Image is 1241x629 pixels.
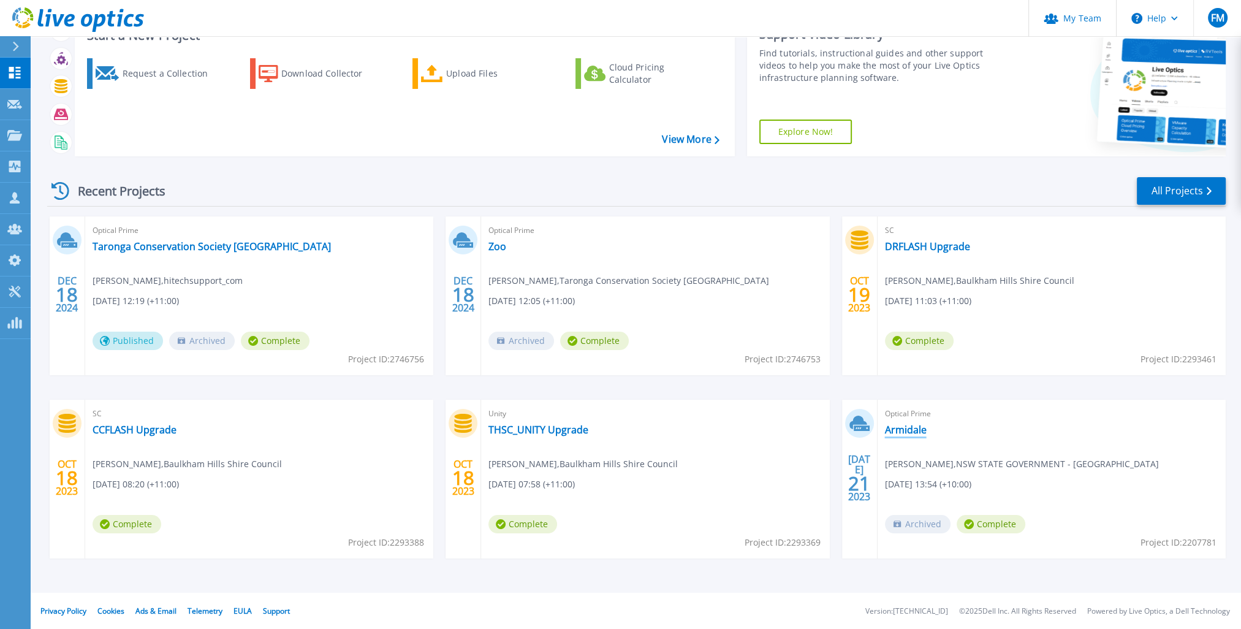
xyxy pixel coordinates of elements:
[575,58,712,89] a: Cloud Pricing Calculator
[1140,353,1216,366] span: Project ID: 2293461
[93,515,161,533] span: Complete
[93,332,163,350] span: Published
[865,608,948,616] li: Version: [TECHNICAL_ID]
[452,272,475,317] div: DEC 2024
[281,61,379,86] div: Download Collector
[348,353,424,366] span: Project ID: 2746756
[759,47,1004,84] div: Find tutorials, instructional guides and other support videos to help you make the most of your L...
[885,424,927,436] a: Armidale
[1137,177,1226,205] a: All Projects
[87,29,719,42] h3: Start a New Project
[609,61,707,86] div: Cloud Pricing Calculator
[169,332,235,350] span: Archived
[122,61,220,86] div: Request a Collection
[93,224,426,237] span: Optical Prime
[745,536,821,549] span: Project ID: 2293369
[93,407,426,421] span: SC
[488,294,575,308] span: [DATE] 12:05 (+11:00)
[488,515,557,533] span: Complete
[745,353,821,366] span: Project ID: 2746753
[188,606,222,616] a: Telemetry
[488,224,822,237] span: Optical Prime
[759,120,852,144] a: Explore Now!
[412,58,549,89] a: Upload Files
[488,407,822,421] span: Unity
[452,289,474,300] span: 18
[446,61,544,86] div: Upload Files
[1140,536,1216,549] span: Project ID: 2207781
[56,473,78,483] span: 18
[848,456,871,500] div: [DATE] 2023
[348,536,424,549] span: Project ID: 2293388
[488,424,588,436] a: THSC_UNITY Upgrade
[488,478,575,491] span: [DATE] 07:58 (+11:00)
[47,176,182,206] div: Recent Projects
[263,606,290,616] a: Support
[87,58,224,89] a: Request a Collection
[93,457,282,471] span: [PERSON_NAME] , Baulkham Hills Shire Council
[848,272,871,317] div: OCT 2023
[93,478,179,491] span: [DATE] 08:20 (+11:00)
[40,606,86,616] a: Privacy Policy
[250,58,387,89] a: Download Collector
[885,294,971,308] span: [DATE] 11:03 (+11:00)
[56,289,78,300] span: 18
[885,274,1074,288] span: [PERSON_NAME] , Baulkham Hills Shire Council
[885,457,1159,471] span: [PERSON_NAME] , NSW STATE GOVERNMENT - [GEOGRAPHIC_DATA]
[959,608,1076,616] li: © 2025 Dell Inc. All Rights Reserved
[488,274,769,288] span: [PERSON_NAME] , Taronga Conservation Society [GEOGRAPHIC_DATA]
[488,240,506,253] a: Zoo
[55,272,78,317] div: DEC 2024
[55,456,78,500] div: OCT 2023
[452,473,474,483] span: 18
[885,515,951,533] span: Archived
[93,240,331,253] a: Taronga Conservation Society [GEOGRAPHIC_DATA]
[233,606,252,616] a: EULA
[662,134,719,145] a: View More
[848,478,870,489] span: 21
[93,274,243,288] span: [PERSON_NAME] , hitechsupport_com
[560,332,629,350] span: Complete
[885,224,1218,237] span: SC
[452,456,475,500] div: OCT 2023
[957,515,1025,533] span: Complete
[848,289,870,300] span: 19
[885,332,954,350] span: Complete
[885,478,971,491] span: [DATE] 13:54 (+10:00)
[885,240,970,253] a: DRFLASH Upgrade
[93,424,176,436] a: CCFLASH Upgrade
[885,407,1218,421] span: Optical Prime
[1087,608,1230,616] li: Powered by Live Optics, a Dell Technology
[135,606,176,616] a: Ads & Email
[241,332,309,350] span: Complete
[93,294,179,308] span: [DATE] 12:19 (+11:00)
[1210,13,1224,23] span: FM
[488,332,554,350] span: Archived
[488,457,678,471] span: [PERSON_NAME] , Baulkham Hills Shire Council
[97,606,124,616] a: Cookies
